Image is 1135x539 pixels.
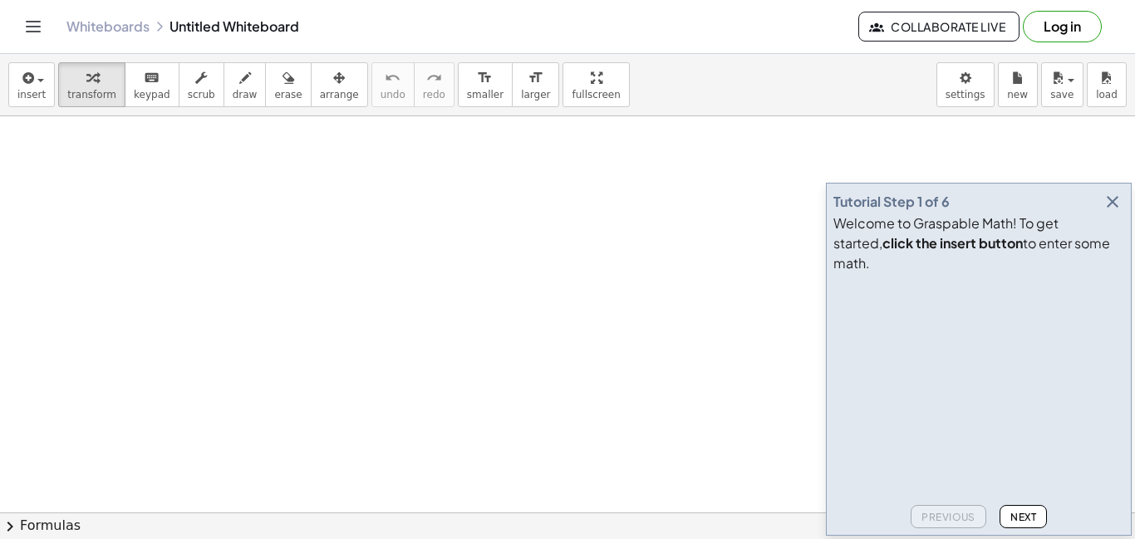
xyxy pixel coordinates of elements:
span: undo [381,89,405,100]
a: Whiteboards [66,18,150,35]
span: transform [67,89,116,100]
span: smaller [467,89,504,100]
button: Toggle navigation [20,13,47,40]
button: transform [58,62,125,107]
button: keyboardkeypad [125,62,179,107]
span: scrub [188,89,215,100]
span: save [1050,89,1074,100]
div: Tutorial Step 1 of 6 [833,192,950,212]
button: settings [936,62,995,107]
button: arrange [311,62,368,107]
span: load [1096,89,1118,100]
button: Collaborate Live [858,12,1020,42]
span: draw [233,89,258,100]
button: new [998,62,1038,107]
span: fullscreen [572,89,620,100]
span: keypad [134,89,170,100]
button: scrub [179,62,224,107]
button: format_sizelarger [512,62,559,107]
span: Next [1010,511,1036,523]
i: format_size [528,68,543,88]
span: redo [423,89,445,100]
button: erase [265,62,311,107]
i: undo [385,68,400,88]
button: save [1041,62,1083,107]
i: keyboard [144,68,160,88]
span: settings [946,89,985,100]
span: insert [17,89,46,100]
button: Log in [1023,11,1102,42]
button: Next [1000,505,1047,528]
button: load [1087,62,1127,107]
button: insert [8,62,55,107]
button: format_sizesmaller [458,62,513,107]
span: Collaborate Live [872,19,1005,34]
button: redoredo [414,62,454,107]
span: erase [274,89,302,100]
button: draw [224,62,267,107]
span: larger [521,89,550,100]
b: click the insert button [882,234,1023,252]
button: undoundo [371,62,415,107]
i: redo [426,68,442,88]
button: fullscreen [563,62,629,107]
div: Welcome to Graspable Math! To get started, to enter some math. [833,213,1124,273]
span: arrange [320,89,359,100]
span: new [1007,89,1028,100]
i: format_size [477,68,493,88]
